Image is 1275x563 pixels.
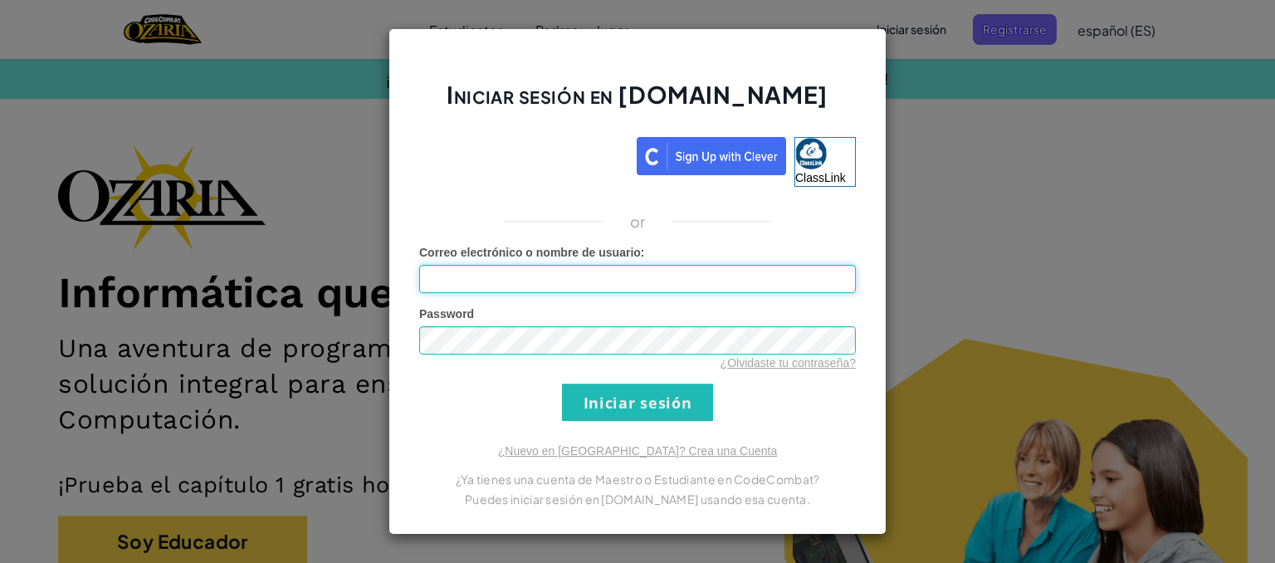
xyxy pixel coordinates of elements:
[562,384,713,421] input: Iniciar sesión
[498,444,777,458] a: ¿Nuevo en [GEOGRAPHIC_DATA]? Crea una Cuenta
[419,307,474,321] span: Password
[795,138,827,169] img: classlink-logo-small.png
[637,137,786,175] img: clever_sso_button@2x.png
[419,469,856,489] p: ¿Ya tienes una cuenta de Maestro o Estudiante en CodeCombat?
[419,489,856,509] p: Puedes iniciar sesión en [DOMAIN_NAME] usando esa cuenta.
[411,135,637,172] iframe: Botón de Acceder con Google
[795,171,846,184] span: ClassLink
[630,212,646,232] p: or
[721,356,856,370] a: ¿Olvidaste tu contraseña?
[419,246,641,259] span: Correo electrónico o nombre de usuario
[419,79,856,127] h2: Iniciar sesión en [DOMAIN_NAME]
[419,244,645,261] label: :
